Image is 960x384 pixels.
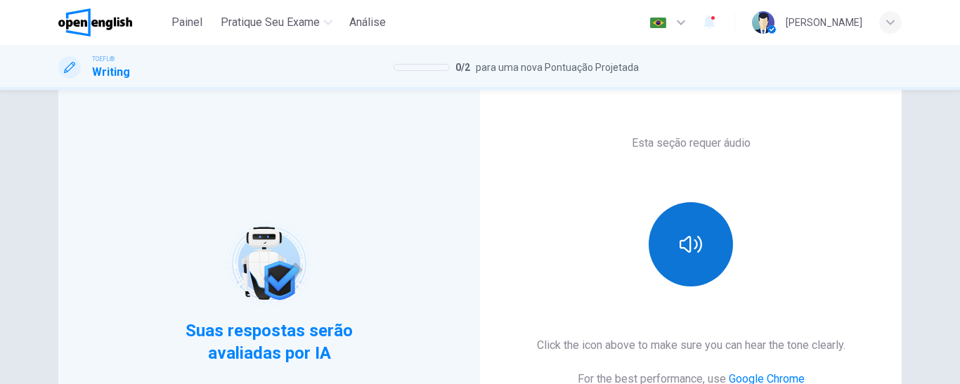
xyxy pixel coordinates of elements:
[455,59,470,76] span: 0 / 2
[58,8,132,37] img: OpenEnglish logo
[349,14,386,31] span: Análise
[537,337,845,354] h6: Click the icon above to make sure you can hear the tone clearly.
[92,54,115,64] span: TOEFL®
[476,59,639,76] span: para uma nova Pontuação Projetada
[649,18,667,28] img: pt
[344,10,391,35] button: Análise
[632,135,751,152] h6: Esta seção requer áudio
[221,14,320,31] span: Pratique seu exame
[171,14,202,31] span: Painel
[58,8,164,37] a: OpenEnglish logo
[184,319,355,364] span: Suas respostas serão avaliadas por IA
[786,14,862,31] div: [PERSON_NAME]
[224,219,313,308] img: robot icon
[164,10,209,35] button: Painel
[92,64,130,81] h1: Writing
[752,11,774,34] img: Profile picture
[215,10,338,35] button: Pratique seu exame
